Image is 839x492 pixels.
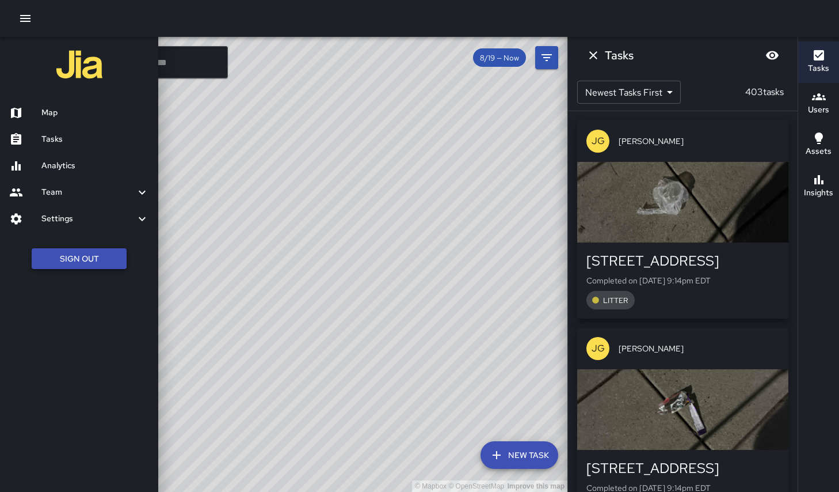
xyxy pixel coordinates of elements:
[806,145,832,158] h6: Assets
[808,62,829,75] h6: Tasks
[741,85,788,99] p: 403 tasks
[619,343,779,354] span: [PERSON_NAME]
[586,252,779,270] div: [STREET_ADDRESS]
[41,107,149,119] h6: Map
[586,459,779,478] div: [STREET_ADDRESS]
[56,41,102,88] img: jia-logo
[804,187,833,199] h6: Insights
[808,104,829,116] h6: Users
[592,342,605,355] p: JG
[577,81,681,104] div: Newest Tasks First
[605,46,634,65] h6: Tasks
[32,248,127,270] button: Sign Out
[41,160,149,172] h6: Analytics
[480,441,558,469] button: New Task
[586,275,779,286] p: Completed on [DATE] 9:14pm EDT
[592,134,605,148] p: JG
[582,44,605,67] button: Dismiss
[761,44,784,67] button: Blur
[41,186,135,199] h6: Team
[41,213,135,225] h6: Settings
[619,135,779,147] span: [PERSON_NAME]
[41,133,149,146] h6: Tasks
[596,296,635,305] span: LITTER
